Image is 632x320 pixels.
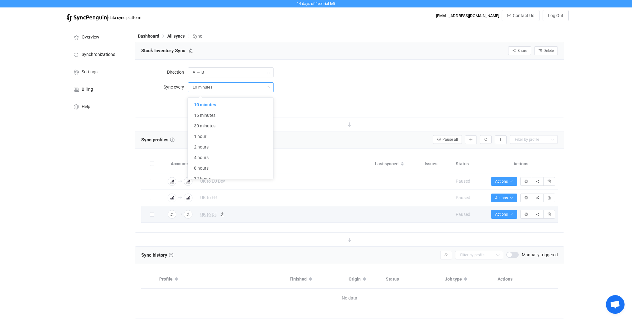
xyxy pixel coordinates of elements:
a: Synchronizations [66,45,129,63]
span: data sync platform [108,15,141,20]
a: Overview [66,28,129,45]
span: Sync history [141,252,167,258]
a: Billing [66,80,129,98]
span: 14 days of free trial left [297,2,335,6]
label: Direction [141,66,188,78]
span: 2 hours [194,144,209,149]
span: Dashboard [138,34,159,39]
span: Sync [193,34,202,39]
input: Model [188,82,274,92]
label: Sync every [141,81,188,93]
div: Actions [484,160,558,167]
span: Paused [456,212,470,217]
div: Name [197,159,372,169]
input: Filter by profile [510,135,558,144]
span: Overview [82,35,99,40]
span: Sync profiles [141,137,169,143]
a: Help [66,98,129,115]
button: Log Out [543,10,569,21]
span: Actions [495,179,513,184]
div: Last synced [372,159,422,169]
button: Actions [491,194,517,202]
button: Actions [491,210,517,219]
input: Model [188,67,274,77]
span: Settings [82,70,97,75]
div: Profile [156,274,287,285]
span: | [107,13,108,22]
div: Issues [422,160,453,167]
button: Delete [534,46,558,55]
span: Log Out [548,13,563,18]
a: Settings [66,63,129,80]
span: 30 minutes [194,123,215,128]
span: UK to FR [200,194,217,201]
span: Share [517,48,527,53]
a: |data sync platform [66,13,141,22]
span: 4 hours [194,155,209,160]
span: Contact Us [513,13,534,18]
img: big-commerce.png [185,195,191,201]
span: More settings... [188,96,219,109]
span: Billing [82,87,93,92]
div: Accounts [163,160,197,167]
div: Status [383,276,442,283]
div: Actions [494,276,558,283]
span: Actions [495,196,513,200]
div: Finished [287,274,345,285]
img: big-commerce.png [185,179,191,184]
span: Paused [456,179,470,184]
button: Contact Us [502,10,539,21]
span: No data [245,289,454,307]
div: Origin [345,274,383,285]
span: All syncs [167,34,185,39]
img: big-commerce.png [169,179,175,184]
button: Actions [491,177,517,186]
span: 15 minutes [194,113,215,118]
span: 8 hours [194,166,209,171]
span: Actions [495,212,513,217]
div: Job type [442,274,494,285]
div: Breadcrumb [138,34,202,38]
span: 12 hours [194,176,211,181]
span: Help [82,104,90,109]
span: Stock Inventory Sync [141,46,185,55]
button: Share [508,46,531,55]
input: Filter by profile [455,251,503,259]
span: Paused [456,195,470,200]
span: 10 minutes [194,102,216,107]
div: Status [453,160,484,167]
span: UK to DE [200,211,217,218]
span: Delete [544,48,554,53]
span: Synchronizations [82,52,115,57]
span: 1 hour [194,134,206,139]
span: Pause all [442,137,458,142]
img: syncpenguin.svg [66,14,107,22]
span: Manually triggered [522,253,558,257]
button: Pause all [433,135,462,144]
img: big-commerce.png [169,195,175,201]
span: UK to EU Dev [200,178,225,185]
div: [EMAIL_ADDRESS][DOMAIN_NAME] [436,13,499,18]
div: Open chat [606,295,625,314]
